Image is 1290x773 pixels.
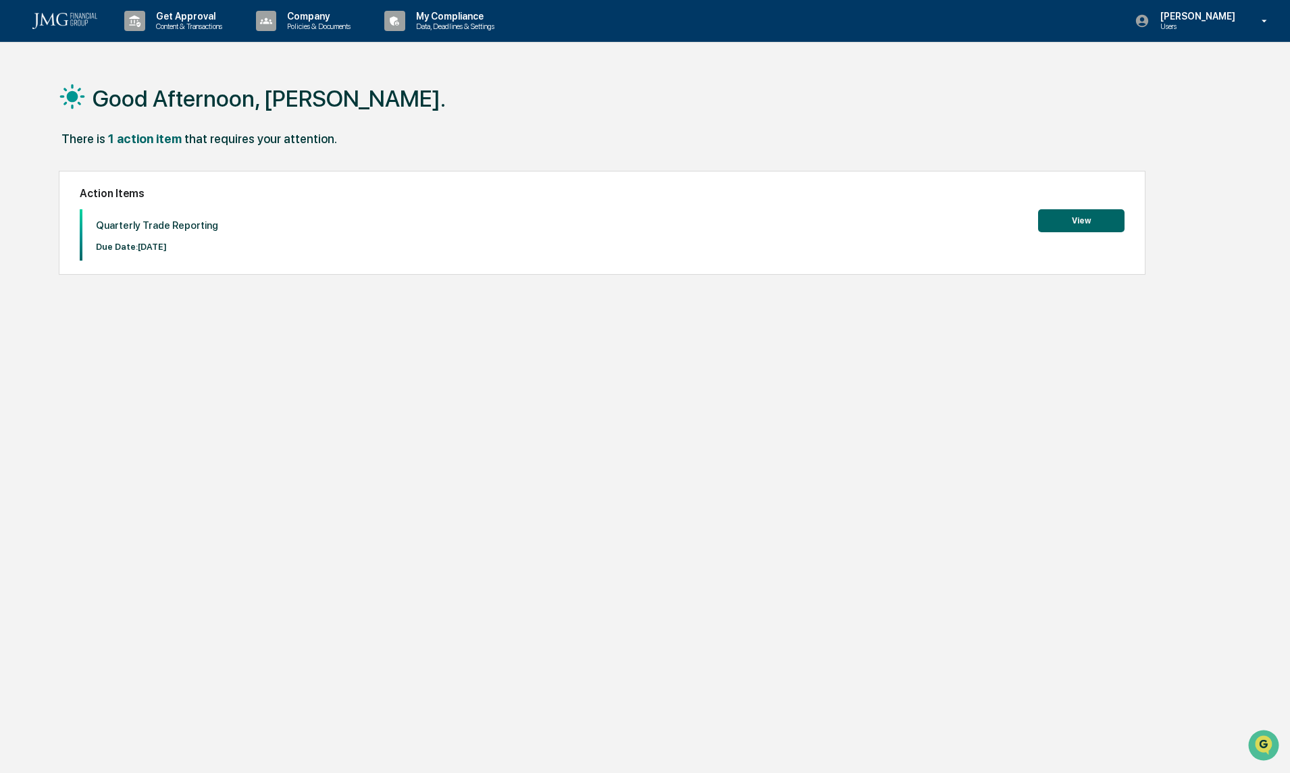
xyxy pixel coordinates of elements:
[27,169,87,183] span: Preclearance
[46,103,222,116] div: Start new chat
[27,195,85,209] span: Data Lookup
[1150,22,1242,31] p: Users
[93,164,173,188] a: 🗄️Attestations
[61,132,105,146] div: There is
[405,22,501,31] p: Data, Deadlines & Settings
[96,242,218,252] p: Due Date: [DATE]
[184,132,337,146] div: that requires your attention.
[1038,209,1125,232] button: View
[14,171,24,182] div: 🖐️
[8,164,93,188] a: 🖐️Preclearance
[14,28,246,49] p: How can we help?
[46,116,171,127] div: We're available if you need us!
[1247,728,1283,765] iframe: Open customer support
[108,132,182,146] div: 1 action item
[14,196,24,207] div: 🔎
[111,169,167,183] span: Attestations
[230,107,246,123] button: Start new chat
[276,11,357,22] p: Company
[14,103,38,127] img: 1746055101610-c473b297-6a78-478c-a979-82029cc54cd1
[1150,11,1242,22] p: [PERSON_NAME]
[134,228,163,238] span: Pylon
[8,190,91,214] a: 🔎Data Lookup
[80,187,1125,200] h2: Action Items
[98,171,109,182] div: 🗄️
[276,22,357,31] p: Policies & Documents
[95,228,163,238] a: Powered byPylon
[93,85,446,112] h1: Good Afternoon, [PERSON_NAME].
[405,11,501,22] p: My Compliance
[1038,213,1125,226] a: View
[32,13,97,29] img: logo
[145,11,229,22] p: Get Approval
[145,22,229,31] p: Content & Transactions
[96,219,218,232] p: Quarterly Trade Reporting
